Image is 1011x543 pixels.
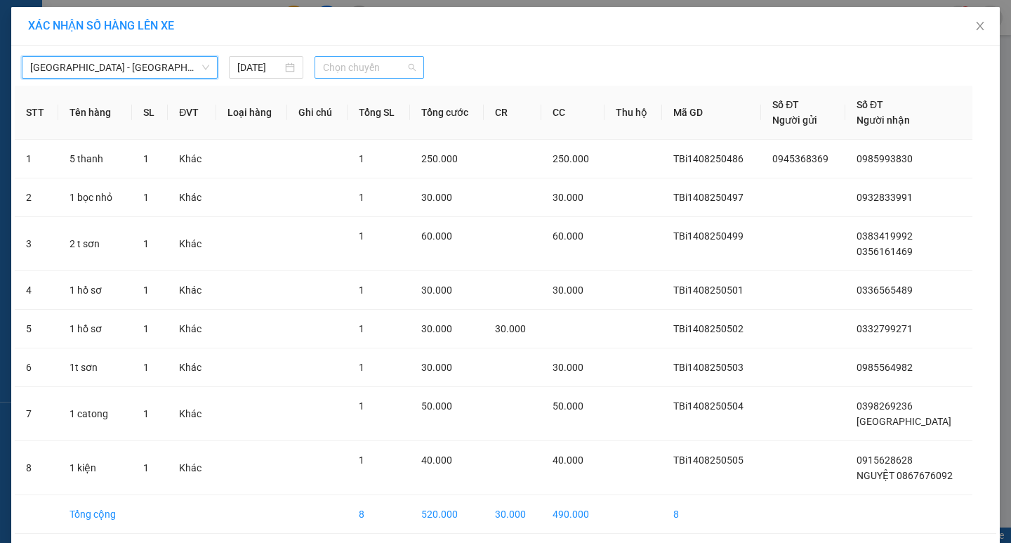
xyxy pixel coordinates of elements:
span: 0915628628 [857,454,913,466]
th: Mã GD [662,86,761,140]
strong: HOTLINE : [82,20,129,31]
span: 0336565489 [857,284,913,296]
span: TBi1408250497 [673,192,744,203]
span: 60.000 [421,230,452,242]
span: 1 [143,362,149,373]
td: 1 catong [58,387,132,441]
span: 40.000 [421,454,452,466]
span: VP [PERSON_NAME] - [41,51,172,88]
span: 1 [143,462,149,473]
td: 2 [15,178,58,217]
td: 1 hồ sơ [58,271,132,310]
span: Hà Nội - Thái Thụy (45 chỗ) [30,57,209,78]
span: 1 [359,230,364,242]
span: 0356161469 [857,246,913,257]
span: 30.000 [421,284,452,296]
span: 30.000 [421,323,452,334]
span: Chọn chuyến [323,57,416,78]
th: CR [484,86,541,140]
th: Thu hộ [604,86,662,140]
span: Gửi [11,57,25,67]
td: 2 t sơn [58,217,132,271]
span: 30.000 [553,192,583,203]
span: 250.000 [421,153,458,164]
span: 1 [359,362,364,373]
span: Số ĐT [857,99,883,110]
td: 1 bọc nhỏ [58,178,132,217]
td: Khác [168,178,216,217]
span: 14 [PERSON_NAME], [PERSON_NAME] [41,51,172,88]
th: ĐVT [168,86,216,140]
td: 8 [15,441,58,495]
span: 30.000 [553,284,583,296]
span: 50.000 [421,400,452,412]
td: 30.000 [484,495,541,534]
th: Loại hàng [216,86,288,140]
td: 6 [15,348,58,387]
span: NGUYỆT 0867676092 - [41,96,155,120]
span: TBi1408250505 [673,454,744,466]
td: 5 thanh [58,140,132,178]
span: 1 [143,284,149,296]
th: Tên hàng [58,86,132,140]
td: 8 [662,495,761,534]
input: 14/08/2025 [237,60,283,75]
span: 50.000 [553,400,583,412]
td: Khác [168,271,216,310]
span: TBi1408250501 [673,284,744,296]
td: 520.000 [410,495,484,534]
th: SL [132,86,168,140]
span: close [974,20,986,32]
span: 1 [359,454,364,466]
th: Tổng cước [410,86,484,140]
span: 1 [143,192,149,203]
span: TBi1408250486 [673,153,744,164]
td: 3 [15,217,58,271]
td: 490.000 [541,495,604,534]
span: 1 [143,323,149,334]
span: 1 [359,323,364,334]
span: TBi1408250503 [673,362,744,373]
span: 0332799271 [857,323,913,334]
td: 7 [15,387,58,441]
td: Khác [168,310,216,348]
span: - [41,36,44,48]
td: 1 hồ sơ [58,310,132,348]
strong: CÔNG TY VẬN TẢI ĐỨC TRƯỞNG [30,8,181,18]
span: 30.000 [421,192,452,203]
span: 250.000 [553,153,589,164]
td: 8 [348,495,410,534]
span: TBi1408250504 [673,400,744,412]
th: Ghi chú [287,86,348,140]
span: [GEOGRAPHIC_DATA] [857,416,951,427]
td: 1 [15,140,58,178]
td: Khác [168,387,216,441]
td: 4 [15,271,58,310]
span: 1 [143,238,149,249]
td: Khác [168,140,216,178]
span: 60.000 [553,230,583,242]
span: 1 [359,400,364,412]
span: 1 [359,284,364,296]
span: Người gửi [772,115,817,126]
td: Khác [168,217,216,271]
span: 0985993830 [857,153,913,164]
span: 1 [359,192,364,203]
td: Khác [168,441,216,495]
td: Tổng cộng [58,495,132,534]
td: 5 [15,310,58,348]
span: 40.000 [553,454,583,466]
td: 1 kiện [58,441,132,495]
span: TBi1408250499 [673,230,744,242]
span: 0383419992 [857,230,913,242]
span: Người nhận [857,115,910,126]
td: Khác [168,348,216,387]
span: 1 [143,408,149,419]
span: 0945368369 [772,153,828,164]
button: Close [960,7,1000,46]
span: 30.000 [553,362,583,373]
span: 0985564982 [857,362,913,373]
span: 0932833991 [857,192,913,203]
td: 1t sơn [58,348,132,387]
th: STT [15,86,58,140]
